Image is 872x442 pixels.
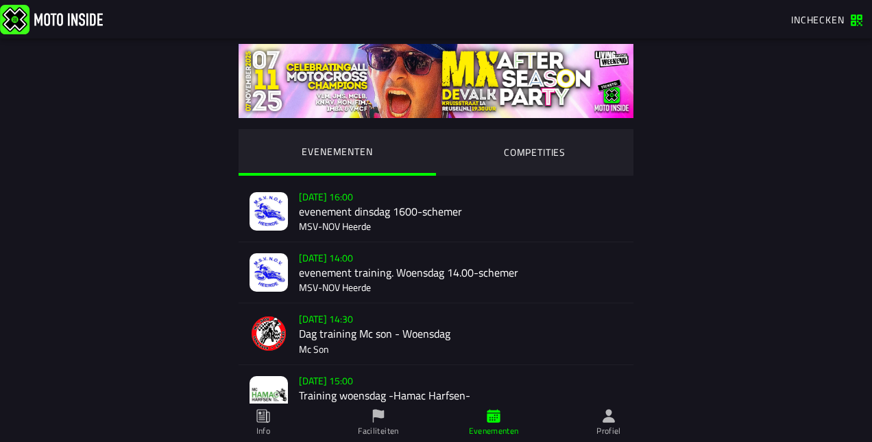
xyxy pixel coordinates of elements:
ion-label: Evenementen [469,425,519,437]
img: event-image [250,192,288,231]
ion-label: Faciliteiten [358,425,398,437]
img: event-image [250,376,288,415]
a: Inchecken [784,8,869,31]
span: Inchecken [791,12,845,27]
ion-label: Profiel [596,425,621,437]
ion-label: Info [256,425,270,437]
a: event-image[DATE] 16:00evenement dinsdag 1600-schemerMSV-NOV Heerde [239,181,633,242]
a: event-image[DATE] 14:00evenement training. Woensdag 14.00-schemerMSV-NOV Heerde [239,242,633,303]
img: event-image [250,314,288,353]
a: event-image[DATE] 14:30Dag training Mc son - WoensdagMc Son [239,303,633,364]
a: event-image[DATE] 15:00Training woensdag -Hamac Harfsen-MC [PERSON_NAME] [239,365,633,426]
img: yS2mQ5x6lEcu9W3BfYyVKNTZoCZvkN0rRC6TzDTC.jpg [239,44,633,118]
img: event-image [250,253,288,292]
